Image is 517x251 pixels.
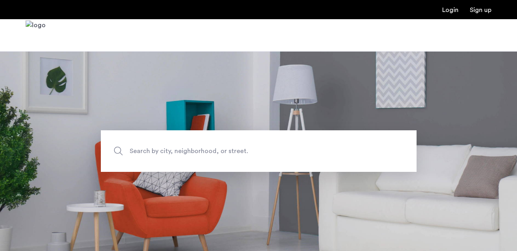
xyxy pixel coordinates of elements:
[26,20,46,50] a: Cazamio Logo
[26,20,46,50] img: logo
[470,7,491,13] a: Registration
[130,146,351,157] span: Search by city, neighborhood, or street.
[101,130,417,172] input: Apartment Search
[442,7,459,13] a: Login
